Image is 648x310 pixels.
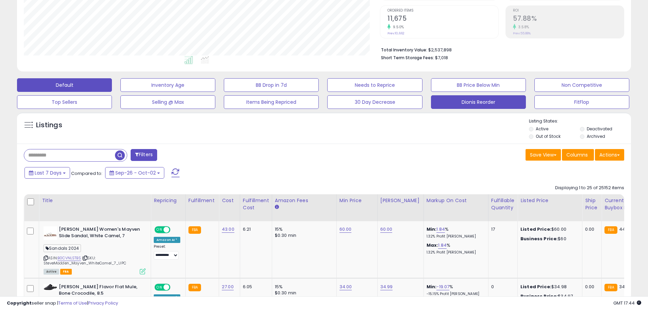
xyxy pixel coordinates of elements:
div: Min Price [339,197,375,204]
div: Amazon AI * [154,237,180,243]
label: Archived [587,133,605,139]
span: Ordered Items [387,9,498,13]
span: 44.59 [619,226,632,232]
div: 6.05 [243,284,267,290]
b: Business Price: [520,235,558,242]
label: Deactivated [587,126,612,132]
button: 30 Day Decrease [327,95,422,109]
div: Fulfillable Quantity [491,197,515,211]
span: FBA [60,269,72,275]
b: Listed Price: [520,226,551,232]
div: $60.00 [520,226,577,232]
button: Selling @ Max [120,95,215,109]
p: Listing States: [529,118,631,125]
div: Repricing [154,197,183,204]
b: Max: [427,242,438,248]
label: Active [536,126,548,132]
b: Short Term Storage Fees: [381,55,434,61]
div: Displaying 1 to 25 of 25152 items [555,185,624,191]
button: BB Price Below Min [431,78,526,92]
button: Top Sellers [17,95,112,109]
b: Min: [427,283,437,290]
span: Last 7 Days [35,169,62,176]
button: Columns [562,149,594,161]
div: Markup on Cost [427,197,485,204]
small: FBA [188,226,201,234]
div: 15% [275,226,331,232]
strong: Copyright [7,300,32,306]
a: -19.07 [436,283,449,290]
button: Save View [526,149,561,161]
a: 43.00 [222,226,234,233]
button: Default [17,78,112,92]
button: Inventory Age [120,78,215,92]
span: Sep-26 - Oct-02 [115,169,156,176]
div: 6.21 [243,226,267,232]
b: Listed Price: [520,283,551,290]
div: 0 [491,284,512,290]
small: FBA [188,284,201,291]
button: BB Drop in 7d [224,78,319,92]
p: 1.32% Profit [PERSON_NAME] [427,234,483,239]
p: 1.32% Profit [PERSON_NAME] [427,250,483,255]
button: Dionis Reorder [431,95,526,109]
b: Min: [427,226,437,232]
a: Terms of Use [58,300,87,306]
small: Prev: 55.88% [513,31,531,35]
div: Cost [222,197,237,204]
div: 0.00 [585,284,596,290]
div: [PERSON_NAME] [380,197,421,204]
small: FBA [604,226,617,234]
a: 60.00 [339,226,352,233]
small: Amazon Fees. [275,204,279,210]
a: B0CVNLSTBS [57,255,81,261]
li: $2,537,898 [381,45,619,53]
button: Non Competitive [534,78,629,92]
span: OFF [169,284,180,290]
span: All listings currently available for purchase on Amazon [44,269,59,275]
small: 3.58% [516,25,529,30]
button: Filters [131,149,157,161]
button: Needs to Reprice [327,78,422,92]
div: Title [42,197,148,204]
div: 17 [491,226,512,232]
div: % [427,226,483,239]
a: 34.99 [380,283,393,290]
div: Fulfillment [188,197,216,204]
div: Current Buybox Price [604,197,639,211]
span: Compared to: [71,170,102,177]
img: 21jc8FWQGFL._SL40_.jpg [44,284,57,290]
img: 21x8Hbhc0aL._SL40_.jpg [44,226,57,240]
span: Sandals 2024 [44,244,81,252]
div: seller snap | | [7,300,118,307]
small: 9.50% [391,25,404,30]
button: Items Being Repriced [224,95,319,109]
span: $7,018 [435,54,448,61]
h2: 11,675 [387,15,498,24]
button: Actions [595,149,624,161]
div: Preset: [154,244,180,260]
th: The percentage added to the cost of goods (COGS) that forms the calculator for Min & Max prices. [423,194,488,221]
div: 15% [275,284,331,290]
div: % [427,284,483,296]
a: 1.84 [438,242,447,249]
small: FBA [604,284,617,291]
div: % [427,242,483,255]
div: Ship Price [585,197,599,211]
div: Listed Price [520,197,579,204]
button: Sep-26 - Oct-02 [105,167,164,179]
a: 60.00 [380,226,393,233]
button: Last 7 Days [24,167,70,179]
b: Total Inventory Value: [381,47,427,53]
div: 0.00 [585,226,596,232]
span: ON [155,227,164,233]
div: Fulfillment Cost [243,197,269,211]
span: ON [155,284,164,290]
div: ASIN: [44,226,146,274]
a: 27.00 [222,283,234,290]
div: $34.98 [520,284,577,290]
a: 1.84 [436,226,445,233]
div: $0.30 min [275,232,331,239]
small: Prev: 10,662 [387,31,404,35]
h2: 57.88% [513,15,624,24]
